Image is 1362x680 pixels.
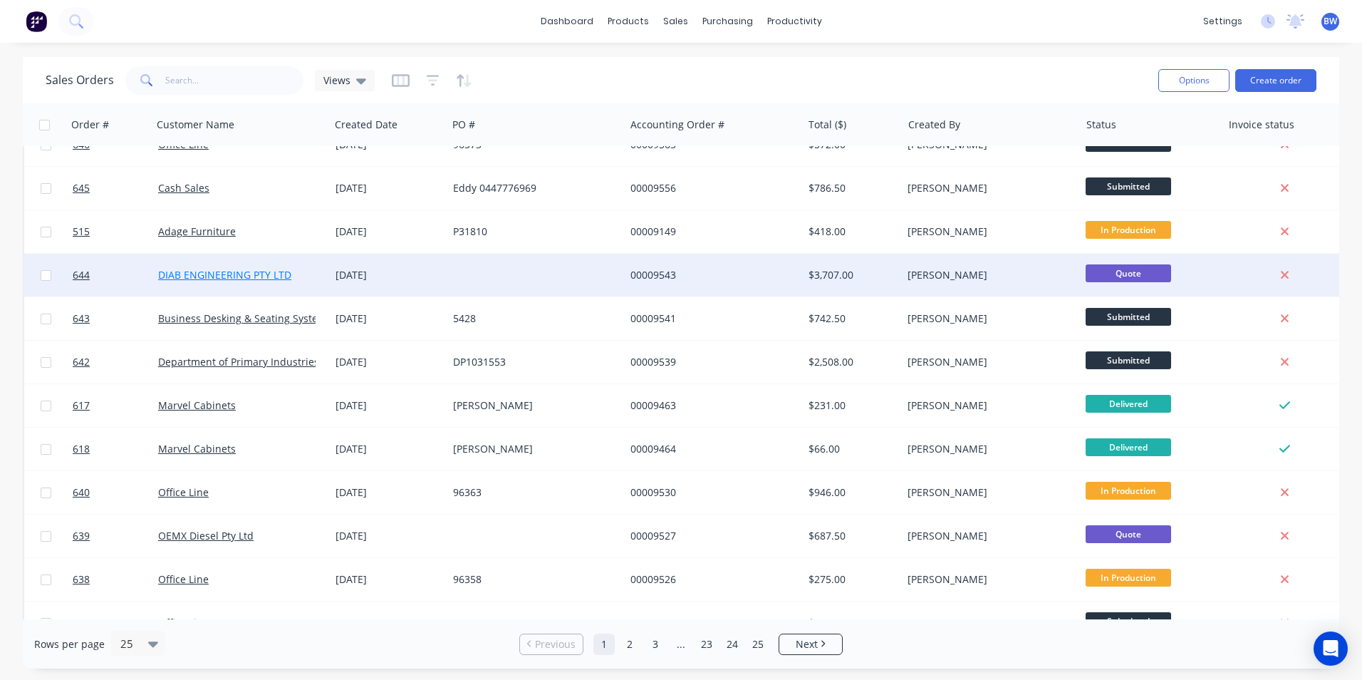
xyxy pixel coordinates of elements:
div: Open Intercom Messenger [1314,632,1348,666]
img: Factory [26,11,47,32]
button: Options [1158,69,1230,92]
div: Created Date [335,118,397,132]
a: Adage Furniture [158,225,236,238]
a: 625 [73,602,158,644]
span: Delivered [1086,395,1171,413]
input: Search... [165,66,304,95]
span: Quote [1086,525,1171,543]
a: Office Line [158,572,209,586]
span: In Production [1086,221,1171,239]
div: Eddy 0447776969 [453,181,611,195]
span: Submitted [1086,351,1171,369]
span: 618 [73,442,90,456]
button: Create order [1235,69,1316,92]
div: [PERSON_NAME] [908,616,1066,630]
ul: Pagination [514,634,848,655]
div: DP1031553 [453,355,611,369]
a: 639 [73,515,158,557]
div: $786.50 [809,181,892,195]
span: 638 [73,572,90,587]
div: $2,618.00 [809,616,892,630]
div: $3,707.00 [809,268,892,282]
span: Quote [1086,264,1171,282]
div: sales [656,11,695,32]
div: [DATE] [336,268,442,282]
div: $742.50 [809,311,892,326]
div: [PERSON_NAME] [908,225,1066,239]
div: [PERSON_NAME] [453,442,611,456]
div: [DATE] [336,616,442,630]
div: [PERSON_NAME] [908,398,1066,413]
div: 00009543 [630,268,789,282]
span: 617 [73,398,90,413]
span: BW [1324,15,1337,28]
a: Jump forward [670,634,692,655]
div: [DATE] [336,311,442,326]
span: 645 [73,181,90,195]
div: 00009526 [630,572,789,587]
a: Page 3 [645,634,666,655]
a: Page 23 [696,634,717,655]
div: Created By [908,118,960,132]
div: [DATE] [336,225,442,239]
a: 645 [73,167,158,210]
div: [PERSON_NAME] [908,268,1066,282]
span: In Production [1086,569,1171,587]
a: Cash Sales [158,181,209,195]
div: [DATE] [336,572,442,587]
a: Page 2 [619,634,640,655]
div: [PERSON_NAME] [453,398,611,413]
div: 00009539 [630,355,789,369]
div: 96334 [453,616,611,630]
div: Status [1086,118,1116,132]
span: Previous [535,637,576,651]
a: Office Line [158,616,209,629]
a: 617 [73,384,158,427]
div: $946.00 [809,485,892,500]
div: P31810 [453,225,611,239]
a: Previous page [520,637,583,651]
div: Total ($) [809,118,846,132]
div: Invoice status [1229,118,1294,132]
div: purchasing [695,11,760,32]
span: Submitted [1086,612,1171,630]
a: 515 [73,210,158,253]
a: 642 [73,341,158,383]
span: 643 [73,311,90,326]
a: 618 [73,428,158,470]
div: settings [1196,11,1249,32]
span: In Production [1086,482,1171,500]
span: Submitted [1086,308,1171,326]
div: [DATE] [336,398,442,413]
div: Accounting Order # [630,118,724,132]
div: 00009530 [630,485,789,500]
span: 642 [73,355,90,369]
div: 96363 [453,485,611,500]
div: [PERSON_NAME] [908,181,1066,195]
div: $418.00 [809,225,892,239]
span: Delivered [1086,438,1171,456]
a: Next page [779,637,842,651]
div: 00009149 [630,225,789,239]
a: Page 1 is your current page [593,634,615,655]
a: Department of Primary Industries & Regional Devel [158,355,402,369]
a: 643 [73,297,158,340]
div: $231.00 [809,398,892,413]
span: Next [796,637,818,651]
div: [DATE] [336,355,442,369]
div: 5428 [453,311,611,326]
a: Marvel Cabinets [158,398,236,412]
div: Order # [71,118,109,132]
div: 00009527 [630,529,789,543]
a: 644 [73,254,158,297]
div: [PERSON_NAME] [908,572,1066,587]
div: [DATE] [336,442,442,456]
span: 639 [73,529,90,543]
div: 96358 [453,572,611,587]
div: [DATE] [336,485,442,500]
a: 638 [73,558,158,601]
a: Office Line [158,485,209,499]
span: Views [323,73,350,88]
div: $687.50 [809,529,892,543]
a: OEMX Diesel Pty Ltd [158,529,254,542]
